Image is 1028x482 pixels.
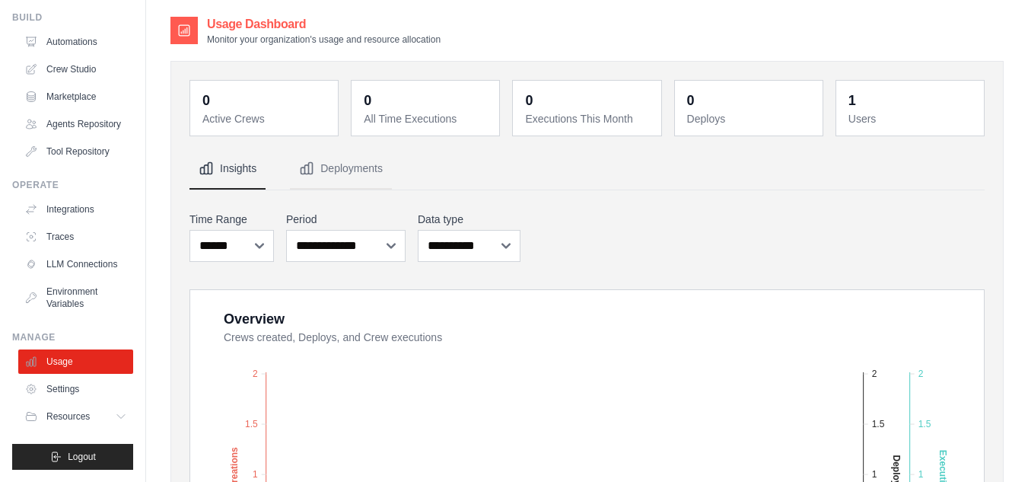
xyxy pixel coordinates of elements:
div: 0 [525,90,533,111]
span: Logout [68,451,96,463]
a: Settings [18,377,133,401]
div: 0 [202,90,210,111]
dt: Deploys [687,111,813,126]
label: Period [286,212,406,227]
div: Operate [12,179,133,191]
a: Agents Repository [18,112,133,136]
a: Crew Studio [18,57,133,81]
tspan: 1.5 [872,419,885,429]
tspan: 1 [872,469,877,480]
tspan: 1 [918,469,924,480]
div: 1 [848,90,856,111]
tspan: 1.5 [918,419,931,429]
tspan: 1 [253,469,258,480]
dt: Crews created, Deploys, and Crew executions [224,330,966,345]
label: Data type [418,212,520,227]
a: Usage [18,350,133,374]
tspan: 2 [872,369,877,379]
a: Environment Variables [18,279,133,316]
tspan: 2 [918,369,924,379]
div: 0 [364,90,371,111]
button: Resources [18,404,133,429]
a: Traces [18,225,133,249]
button: Insights [189,148,266,190]
p: Monitor your organization's usage and resource allocation [207,34,441,46]
dt: Executions This Month [525,111,651,126]
div: Build [12,11,133,24]
dt: Users [848,111,975,126]
label: Time Range [189,212,274,227]
div: 0 [687,90,695,111]
div: Overview [224,308,285,330]
div: Manage [12,331,133,343]
nav: Tabs [189,148,985,190]
tspan: 2 [253,369,258,379]
a: Tool Repository [18,139,133,164]
a: Automations [18,30,133,54]
a: Integrations [18,197,133,222]
span: Resources [46,410,90,423]
dt: All Time Executions [364,111,490,126]
a: LLM Connections [18,252,133,276]
button: Logout [12,444,133,470]
a: Marketplace [18,85,133,109]
dt: Active Crews [202,111,329,126]
tspan: 1.5 [245,419,258,429]
h2: Usage Dashboard [207,15,441,34]
button: Deployments [290,148,392,190]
